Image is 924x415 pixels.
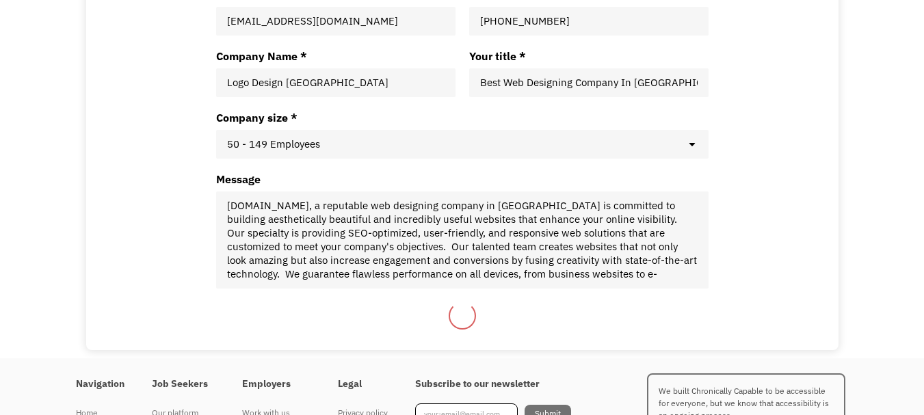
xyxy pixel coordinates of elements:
[216,111,709,124] div: Company size *
[152,378,215,390] h4: Job Seekers
[242,378,311,390] h4: Employers
[227,76,445,90] input: Company Name *
[415,378,571,390] h4: Subscribe to our newsletter
[76,378,124,390] h4: Navigation
[469,49,709,63] label: Your title *
[227,199,698,281] textarea: [DOMAIN_NAME], a reputable web designing company in [GEOGRAPHIC_DATA] is committed to building ae...
[227,14,445,28] input: Work email address *
[216,172,709,186] label: Message
[216,49,456,63] label: Company Name *
[338,378,388,390] h4: Legal
[480,76,698,90] input: Your title *
[216,130,709,159] select: Company size *
[480,14,698,28] input: +1-999-999-9999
